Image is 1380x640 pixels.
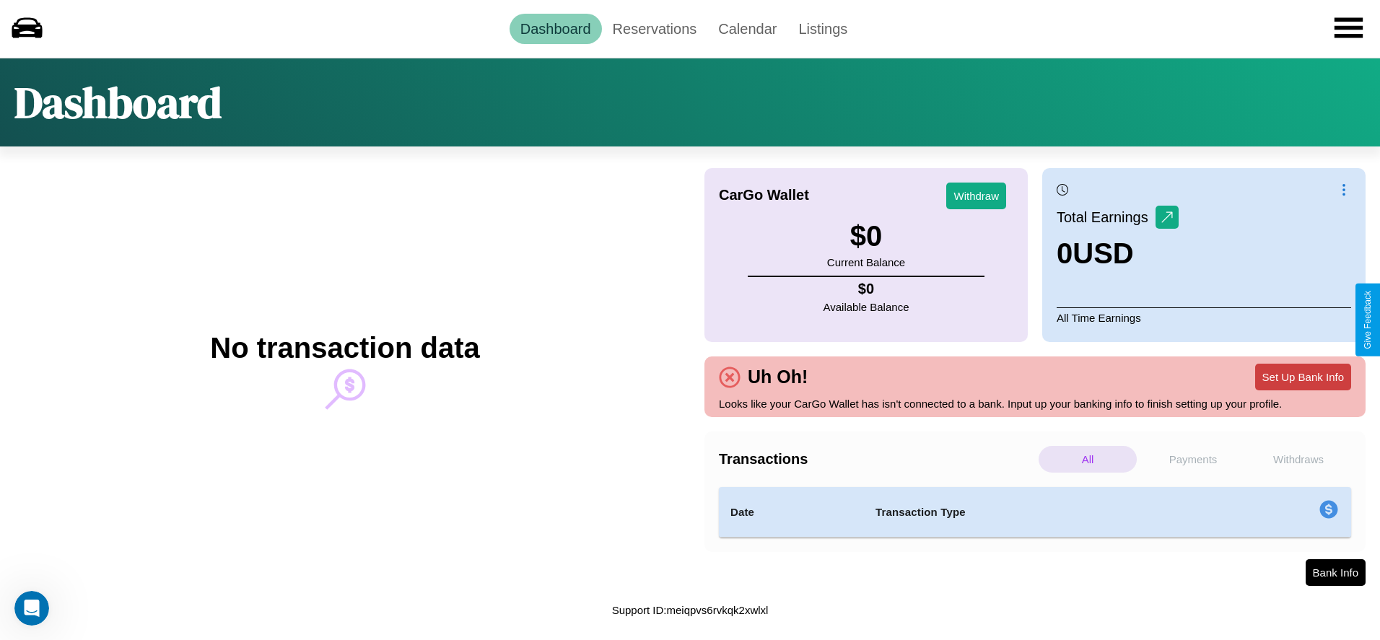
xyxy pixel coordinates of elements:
[1057,307,1351,328] p: All Time Earnings
[602,14,708,44] a: Reservations
[210,332,479,364] h2: No transaction data
[707,14,787,44] a: Calendar
[827,220,905,253] h3: $ 0
[1057,204,1156,230] p: Total Earnings
[1039,446,1137,473] p: All
[827,253,905,272] p: Current Balance
[946,183,1006,209] button: Withdraw
[787,14,858,44] a: Listings
[1249,446,1348,473] p: Withdraws
[719,451,1035,468] h4: Transactions
[14,591,49,626] iframe: Intercom live chat
[824,297,909,317] p: Available Balance
[1144,446,1242,473] p: Payments
[730,504,852,521] h4: Date
[741,367,815,387] h4: Uh Oh!
[1306,559,1366,586] button: Bank Info
[612,600,769,620] p: Support ID: meiqpvs6rvkqk2xwlxl
[1057,237,1179,270] h3: 0 USD
[1363,291,1373,349] div: Give Feedback
[719,394,1351,413] p: Looks like your CarGo Wallet has isn't connected to a bank. Input up your banking info to finish ...
[719,187,809,203] h4: CarGo Wallet
[510,14,602,44] a: Dashboard
[1255,364,1351,390] button: Set Up Bank Info
[824,281,909,297] h4: $ 0
[875,504,1202,521] h4: Transaction Type
[14,73,222,132] h1: Dashboard
[719,487,1351,538] table: simple table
